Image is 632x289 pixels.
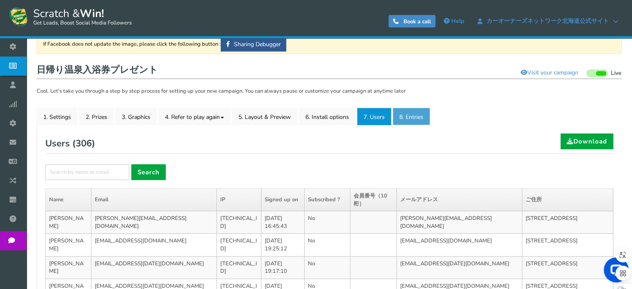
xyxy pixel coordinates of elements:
strong: Win! [80,6,104,21]
td: [TECHNICAL_ID] [217,211,261,234]
td: [TECHNICAL_ID] [217,234,261,256]
span: Help [451,17,464,25]
th: Email [91,189,217,211]
span: カーオーナーズネットワーク北海道公式サイト [482,18,613,25]
a: Search [131,164,166,180]
td: [EMAIL_ADDRESS][DATE][DOMAIN_NAME] [91,256,217,279]
div: If Facebook does not update the image, please click the following button : [37,34,622,54]
a: Scratch &Win! Get Leads, Boost Social Media Followers [8,6,132,27]
td: [PERSON_NAME] [46,234,91,256]
input: Search by name or email [45,164,129,180]
span: Book a call [403,18,431,25]
td: [STREET_ADDRESS] [522,234,613,256]
td: No [305,211,350,234]
td: [EMAIL_ADDRESS][DOMAIN_NAME] [396,234,522,256]
th: IP [217,189,261,211]
span: Scratch & [29,6,132,27]
a: Download [561,133,613,149]
a: Book a call [389,15,435,27]
a: 8. Entries [393,108,430,125]
small: Get Leads, Boost Social Media Followers [33,20,132,27]
td: No [305,256,350,279]
td: [TECHNICAL_ID] [217,256,261,279]
div: v 4.0.25 [23,13,41,20]
span: 306 [76,137,92,150]
img: tab_domain_overview_orange.svg [28,49,35,56]
a: Help [440,15,468,28]
th: 会員番号（10桁） [350,189,397,211]
td: [EMAIL_ADDRESS][DATE][DOMAIN_NAME] [396,256,522,279]
div: ドメイン概要 [37,50,69,55]
p: Cool. Let's take you through a step by step process for setting up your new campaign. You can alw... [37,87,622,96]
div: ドメイン: [DOMAIN_NAME] [22,22,96,29]
td: [DATE] 16:45:43 [261,211,304,234]
td: [EMAIL_ADDRESS][DOMAIN_NAME] [91,234,217,256]
h1: 日帰り温泉入浴券プレゼント [37,62,622,79]
h2: Users ( ) [45,133,95,153]
td: [PERSON_NAME] [46,211,91,234]
img: Scratch and Win [8,6,29,27]
a: 1. Settings [37,108,78,125]
td: [PERSON_NAME][EMAIL_ADDRESS][DOMAIN_NAME] [396,211,522,234]
th: Subscribed ? [305,189,350,211]
img: tab_keywords_by_traffic_grey.svg [87,49,94,56]
img: logo_orange.svg [13,13,20,20]
a: Sharing Debugger [221,37,286,52]
img: website_grey.svg [13,22,20,29]
a: 6. Install options [299,108,356,125]
a: 2. Prizes [79,108,114,125]
iframe: LiveChat chat widget [597,254,632,289]
a: Visit your campaign [515,66,584,80]
td: [STREET_ADDRESS] [522,211,613,234]
td: [DATE] 19:25:12 [261,234,304,256]
th: ご住所 [522,189,613,211]
td: [STREET_ADDRESS] [522,256,613,279]
td: No [305,234,350,256]
a: 5. Layout & Preview [232,108,298,125]
td: [DATE] 19:17:10 [261,256,304,279]
span: Live [611,69,622,77]
td: [PERSON_NAME] [46,256,91,279]
a: 3. Graphics [115,108,157,125]
a: Name [49,196,64,203]
th: メールアドレス [396,189,522,211]
td: [PERSON_NAME][EMAIL_ADDRESS][DOMAIN_NAME] [91,211,217,234]
div: キーワード流入 [96,50,134,55]
a: 4. Refer to play again [158,108,231,125]
a: 7. Users [357,108,391,125]
th: Signed up on [261,189,304,211]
